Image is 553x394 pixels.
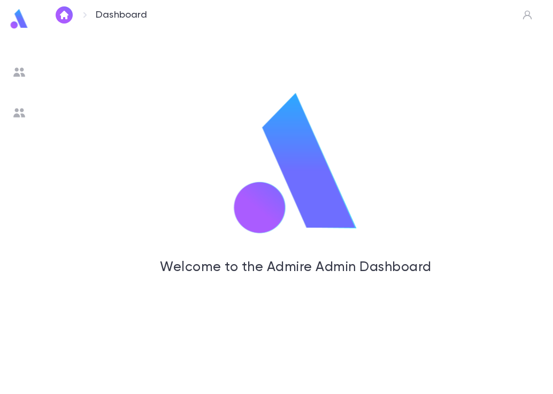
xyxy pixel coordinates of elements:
h5: Welcome to the Admire Admin Dashboard [98,260,493,276]
img: logo [219,90,372,240]
img: users_grey.add6a7b1bacd1fe57131ad36919bb8de.svg [13,106,26,119]
img: logo [9,9,30,29]
img: home_white.a664292cf8c1dea59945f0da9f25487c.svg [58,11,71,19]
p: Dashboard [96,9,148,21]
img: users_grey.add6a7b1bacd1fe57131ad36919bb8de.svg [13,66,26,79]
